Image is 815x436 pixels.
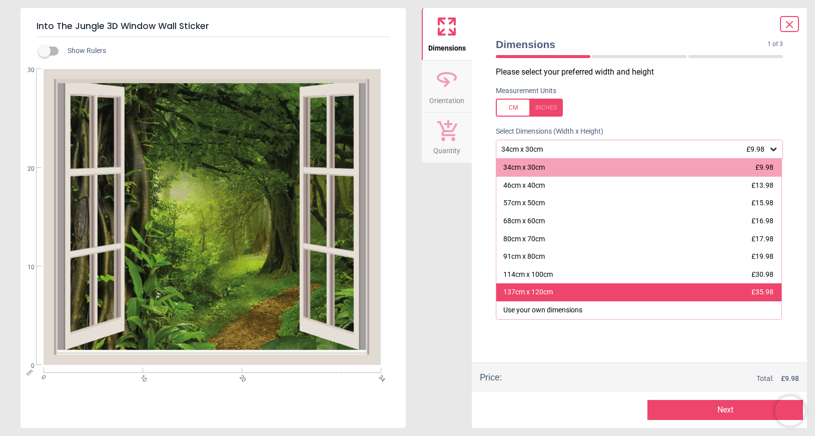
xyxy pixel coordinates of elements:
[751,270,773,278] span: £30.98
[500,145,768,154] div: 34cm x 30cm
[755,163,773,171] span: £9.98
[746,145,764,153] span: £9.98
[517,374,799,384] div: Total:
[775,396,805,426] iframe: Brevo live chat
[422,113,472,163] button: Quantity
[503,305,582,315] div: Use your own dimensions
[496,37,767,52] span: Dimensions
[238,373,244,380] span: 20
[503,287,553,297] div: 137cm x 120cm
[433,141,460,156] span: Quantity
[16,66,35,75] span: 30
[422,61,472,113] button: Orientation
[751,235,773,243] span: £17.98
[785,374,799,382] span: 9.98
[751,217,773,225] span: £16.98
[16,263,35,272] span: 10
[751,181,773,189] span: £13.98
[37,16,390,37] h5: Into The Jungle 3D Window Wall Sticker
[503,270,553,280] div: 114cm x 100cm
[429,91,464,106] span: Orientation
[503,234,545,244] div: 80cm x 70cm
[503,163,545,173] div: 34cm x 30cm
[480,371,502,383] div: Price :
[138,373,145,380] span: 10
[751,199,773,207] span: £15.98
[751,288,773,296] span: £35.98
[503,216,545,226] div: 68cm x 60cm
[39,373,46,380] span: 0
[503,198,545,208] div: 57cm x 50cm
[751,252,773,260] span: £19.98
[781,374,799,384] span: £
[767,40,783,49] span: 1 of 3
[647,400,803,420] button: Next
[496,86,556,96] label: Measurement Units
[503,252,545,262] div: 91cm x 80cm
[428,39,466,54] span: Dimensions
[16,165,35,173] span: 20
[496,67,791,78] p: Please select your preferred width and height
[45,45,406,57] div: Show Rulers
[503,181,545,191] div: 46cm x 40cm
[376,373,383,380] span: 34
[16,362,35,370] span: 0
[422,8,472,60] button: Dimensions
[25,368,34,377] span: cm
[488,127,603,137] label: Select Dimensions (Width x Height)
